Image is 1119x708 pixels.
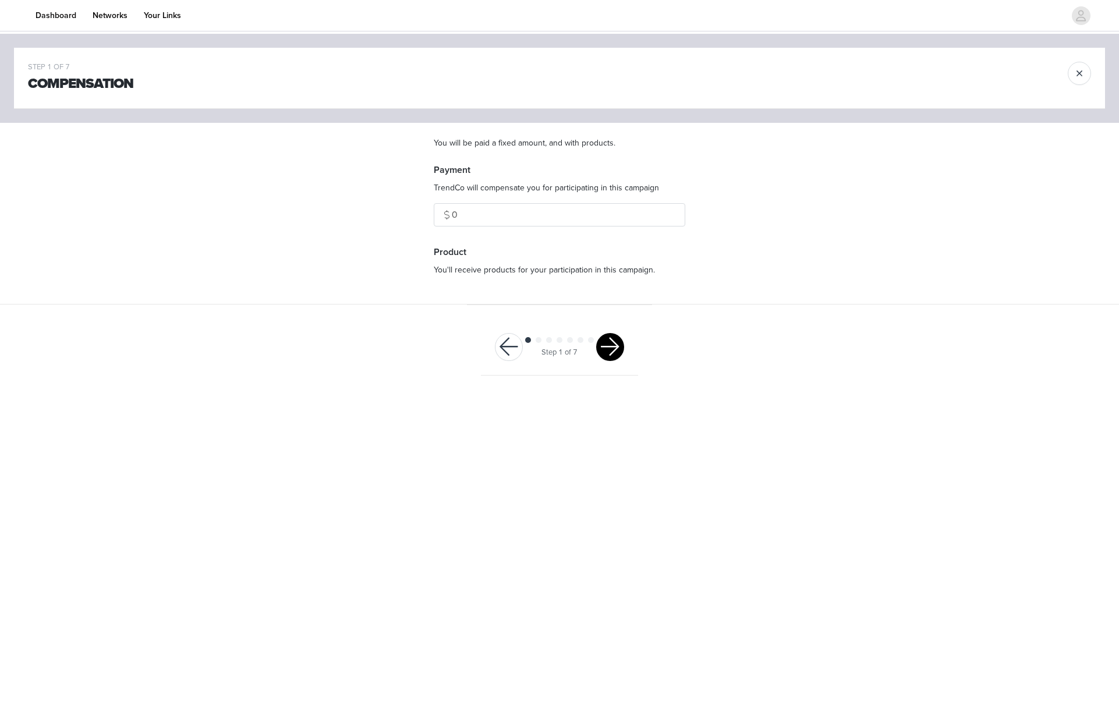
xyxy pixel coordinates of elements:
div: avatar [1075,6,1086,25]
p: You will be paid a fixed amount, and with products. [434,137,685,149]
p: You'll receive products for your participation in this campaign. [434,264,685,276]
a: Your Links [137,2,188,29]
a: Dashboard [29,2,83,29]
p: TrendCo will compensate you for participating in this campaign [434,182,685,194]
div: STEP 1 OF 7 [28,62,133,73]
h4: Payment [434,163,685,177]
div: Step 1 of 7 [541,347,578,359]
a: Networks [86,2,134,29]
h1: Compensation [28,73,133,94]
h4: Product [434,245,685,259]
